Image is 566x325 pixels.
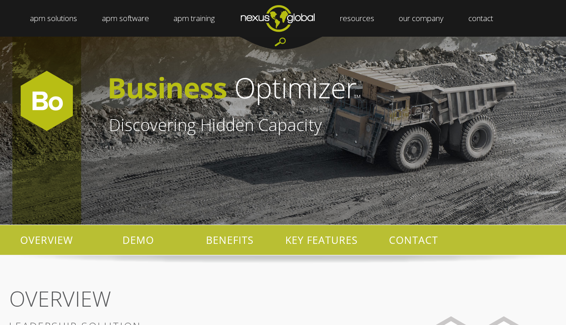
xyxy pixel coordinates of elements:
[0,225,92,255] p: OVERVIEW
[109,60,414,117] img: BusOpthorizontal-no-icon-1
[15,69,79,133] img: Bo
[92,225,184,255] p: DEMO
[276,225,367,255] p: KEY FEATURES
[9,284,111,313] span: OVERVIEW
[109,117,554,133] h1: Discovering Hidden Capacity
[184,225,276,255] p: BENEFITS
[367,225,459,255] p: CONTACT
